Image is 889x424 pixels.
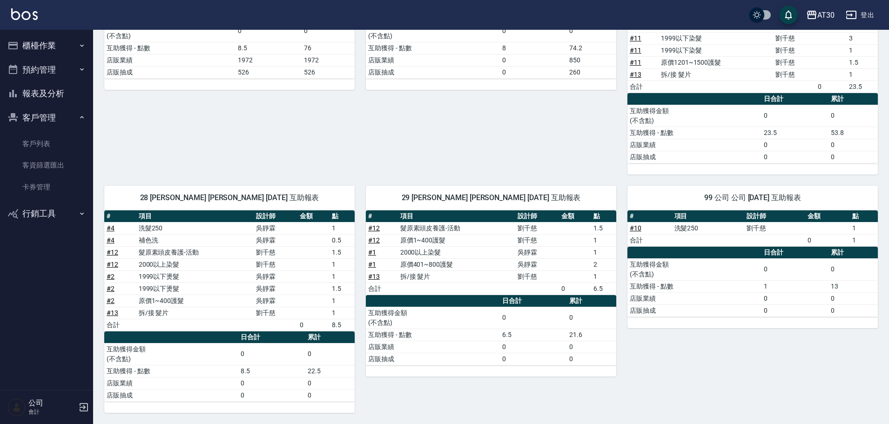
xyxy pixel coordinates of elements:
td: 0 [828,105,878,127]
td: 526 [236,66,301,78]
th: 設計師 [515,210,559,222]
td: 店販業績 [627,139,761,151]
a: #12 [368,224,380,232]
td: 0 [238,389,305,401]
th: 項目 [136,210,254,222]
td: 1 [591,270,616,283]
th: 累計 [828,93,878,105]
td: 互助獲得 - 點數 [104,42,236,54]
td: 原價1~400護髮 [136,295,254,307]
td: 260 [567,66,616,78]
td: 0 [828,304,878,316]
td: 1.5 [591,222,616,234]
a: #13 [368,273,380,280]
td: 合計 [104,319,136,331]
td: 劉千慈 [515,222,559,234]
td: 1999以下燙髮 [136,283,254,295]
button: 行銷工具 [4,202,89,226]
th: # [104,210,136,222]
td: 劉千慈 [254,258,297,270]
td: 0 [238,377,305,389]
td: 店販抽成 [366,66,500,78]
td: 1972 [302,54,355,66]
td: 劉千慈 [254,246,297,258]
td: 劉千慈 [773,68,816,81]
a: #1 [368,249,376,256]
td: 8.5 [236,42,301,54]
a: #11 [630,59,641,66]
p: 會計 [28,408,76,416]
td: 店販抽成 [104,389,238,401]
td: 526 [302,66,355,78]
td: 0 [567,341,616,353]
td: 0 [500,353,567,365]
th: 點 [591,210,616,222]
th: 累計 [828,247,878,259]
td: 1 [850,234,878,246]
td: 劉千慈 [515,270,559,283]
th: 設計師 [254,210,297,222]
td: 拆/接 髮片 [136,307,254,319]
th: # [366,210,398,222]
td: 洗髮250 [672,222,745,234]
td: 合計 [366,283,398,295]
a: #4 [107,224,114,232]
table: a dense table [104,210,355,331]
a: #1 [368,261,376,268]
td: 劉千慈 [773,44,816,56]
td: 補色洗 [136,234,254,246]
td: 0 [305,343,355,365]
td: 1 [330,295,355,307]
td: 0.5 [330,234,355,246]
td: 店販抽成 [104,66,236,78]
td: 互助獲得金額 (不含點) [104,20,236,42]
td: 0 [305,389,355,401]
td: 1.5 [330,246,355,258]
td: 1 [591,234,616,246]
td: 21.6 [567,329,616,341]
a: #11 [630,34,641,42]
a: #10 [630,224,641,232]
button: 登出 [842,7,878,24]
td: 吳靜霖 [254,283,297,295]
td: 合計 [627,81,659,93]
td: 0 [828,258,878,280]
td: 6.5 [591,283,616,295]
td: 店販業績 [104,54,236,66]
a: #12 [107,261,118,268]
td: 0 [500,66,567,78]
td: 0 [828,151,878,163]
td: 劉千慈 [744,222,805,234]
td: 0 [305,377,355,389]
td: 0 [500,54,567,66]
td: 13 [828,280,878,292]
td: 店販業績 [104,377,238,389]
table: a dense table [366,210,616,295]
th: 累計 [567,295,616,307]
span: 28 [PERSON_NAME] [PERSON_NAME] [DATE] 互助報表 [115,193,343,202]
td: 0 [815,81,847,93]
td: 0 [500,341,567,353]
td: 吳靜霖 [515,246,559,258]
td: 1 [591,246,616,258]
td: 0 [567,20,616,42]
th: 金額 [297,210,330,222]
th: 金額 [559,210,591,222]
td: 原價401~800護髮 [398,258,516,270]
td: 0 [559,283,591,295]
td: 互助獲得金額 (不含點) [104,343,238,365]
td: 8.5 [238,365,305,377]
td: 店販業績 [366,341,500,353]
a: 客資篩選匯出 [4,155,89,176]
button: save [779,6,798,24]
td: 拆/接 髮片 [659,68,773,81]
a: #12 [107,249,118,256]
td: 互助獲得 - 點數 [104,365,238,377]
td: 店販抽成 [627,151,761,163]
a: #2 [107,297,114,304]
td: 0 [805,234,850,246]
a: #2 [107,273,114,280]
table: a dense table [627,210,878,247]
td: 1 [761,280,828,292]
div: AT30 [817,9,835,21]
